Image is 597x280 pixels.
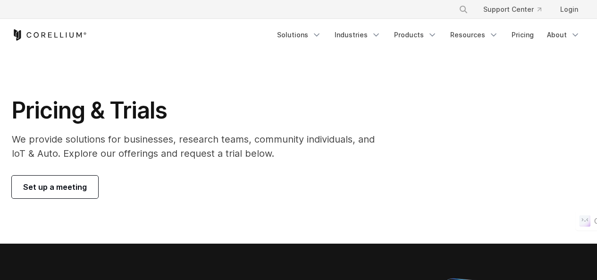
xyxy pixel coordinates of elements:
a: Set up a meeting [12,176,98,198]
h1: Pricing & Trials [12,96,388,125]
a: Support Center [476,1,549,18]
a: About [541,26,586,43]
a: Solutions [271,26,327,43]
a: Pricing [506,26,539,43]
a: Corellium Home [12,29,87,41]
p: We provide solutions for businesses, research teams, community individuals, and IoT & Auto. Explo... [12,132,388,161]
div: Navigation Menu [271,26,586,43]
button: Search [455,1,472,18]
a: Products [388,26,443,43]
a: Resources [445,26,504,43]
div: Navigation Menu [447,1,586,18]
span: Set up a meeting [23,181,87,193]
a: Login [553,1,586,18]
a: Industries [329,26,387,43]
